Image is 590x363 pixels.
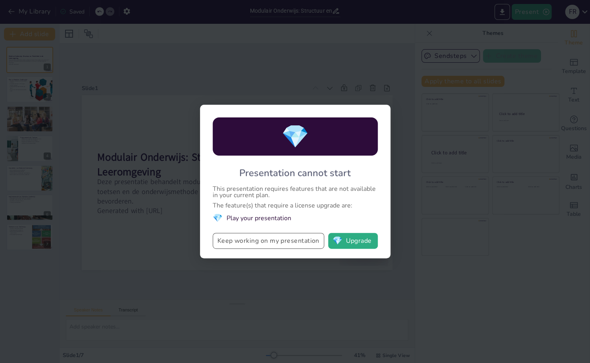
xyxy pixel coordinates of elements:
div: Presentation cannot start [239,167,351,179]
span: diamond [332,237,342,245]
span: diamond [213,213,223,223]
div: The feature(s) that require a license upgrade are: [213,202,378,209]
button: diamondUpgrade [328,233,378,249]
div: This presentation requires features that are not available in your current plan. [213,186,378,198]
li: Play your presentation [213,213,378,223]
span: diamond [281,121,309,152]
button: Keep working on my presentation [213,233,324,249]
